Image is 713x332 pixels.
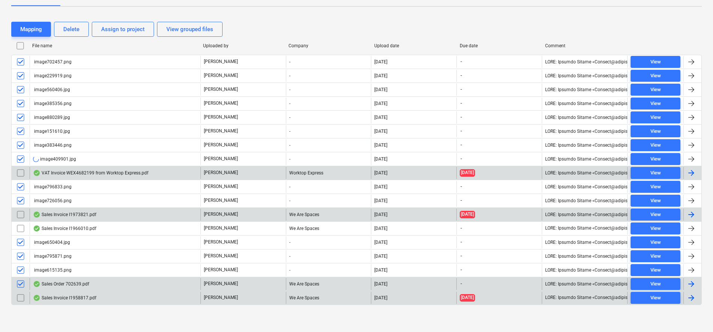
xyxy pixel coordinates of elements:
button: View [631,222,680,234]
div: Delete [63,24,79,34]
div: VAT Invoice WEX4682199 from Worktop Express.pdf [33,170,148,176]
div: [DATE] [374,184,387,189]
div: Due date [460,43,539,48]
div: Comment [545,43,625,48]
button: View [631,278,680,290]
div: - [286,111,371,123]
button: Assign to project [92,22,154,37]
button: View [631,153,680,165]
p: [PERSON_NAME] [204,239,238,245]
button: View [631,139,680,151]
div: - [286,236,371,248]
button: View [631,70,680,82]
div: View [650,224,661,233]
p: [PERSON_NAME] [204,183,238,190]
div: View [650,238,661,247]
div: image615135.png [33,267,72,273]
div: View [650,155,661,164]
p: [PERSON_NAME] [204,281,238,287]
div: View [650,294,661,302]
div: Worktop Express [286,167,371,179]
div: OCR finished [33,225,40,231]
button: Delete [54,22,89,37]
div: - [286,195,371,207]
div: - [286,70,371,82]
button: View [631,195,680,207]
div: - [286,98,371,110]
p: [PERSON_NAME] [204,86,238,93]
span: - [460,86,463,93]
button: View [631,209,680,221]
span: - [460,59,463,65]
button: Mapping [11,22,51,37]
div: View [650,58,661,66]
p: [PERSON_NAME] [204,128,238,134]
div: [DATE] [374,240,387,245]
p: [PERSON_NAME] [204,100,238,107]
div: OCR finished [33,212,40,218]
div: View [650,141,661,150]
button: View [631,264,680,276]
div: View [650,169,661,177]
div: Assign to project [101,24,145,34]
p: [PERSON_NAME] [204,294,238,301]
div: [DATE] [374,59,387,65]
button: View [631,236,680,248]
div: Upload date [374,43,454,48]
p: [PERSON_NAME] [204,114,238,120]
button: View [631,167,680,179]
div: OCR finished [33,295,40,301]
div: Mapping [20,24,42,34]
span: - [460,128,463,134]
span: - [460,183,463,190]
div: [DATE] [374,198,387,203]
div: image385356.png [33,101,72,106]
div: - [286,84,371,96]
div: [DATE] [374,226,387,231]
div: image795871.png [33,254,72,259]
div: We Are Spaces [286,209,371,221]
div: View [650,210,661,219]
span: - [460,142,463,148]
div: - [286,250,371,262]
div: [DATE] [374,212,387,217]
div: [DATE] [374,170,387,176]
span: - [460,197,463,204]
div: [DATE] [374,143,387,148]
div: Chat Widget [676,296,713,332]
span: - [460,267,463,273]
span: [DATE] [460,169,475,176]
span: - [460,281,463,287]
div: image560406.jpg [33,87,70,92]
div: View [650,72,661,80]
div: - [286,139,371,151]
div: - [286,125,371,137]
div: [DATE] [374,115,387,120]
div: We Are Spaces [286,292,371,304]
p: [PERSON_NAME] [204,59,238,65]
div: View [650,183,661,191]
div: View [650,127,661,136]
button: View [631,181,680,193]
div: We Are Spaces [286,222,371,234]
div: [DATE] [374,281,387,287]
div: [DATE] [374,101,387,106]
button: View [631,98,680,110]
button: View [631,111,680,123]
div: image650404.jpg [33,240,70,245]
div: View [650,99,661,108]
p: [PERSON_NAME] [204,170,238,176]
div: View [650,280,661,288]
div: image702457.png [33,59,72,65]
div: View [650,86,661,94]
span: [DATE] [460,211,475,218]
div: - [286,181,371,193]
div: [DATE] [374,254,387,259]
div: [DATE] [374,87,387,92]
p: [PERSON_NAME] [204,72,238,79]
div: View [650,197,661,205]
span: - [460,72,463,79]
p: [PERSON_NAME] [204,156,238,162]
div: Sales Order 702639.pdf [33,281,89,287]
div: OCR in progress [33,156,39,162]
